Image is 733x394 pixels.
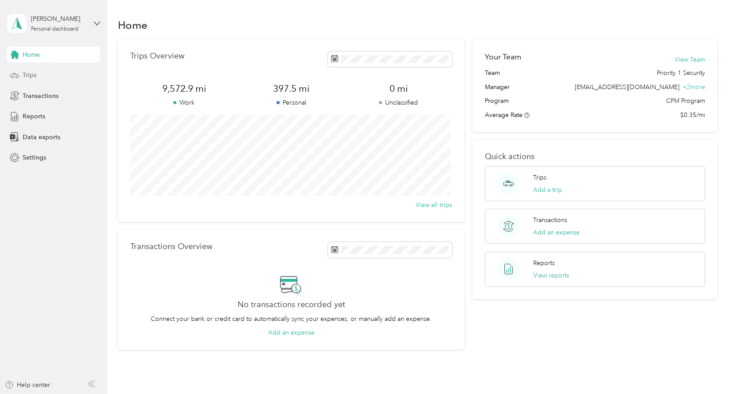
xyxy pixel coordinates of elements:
[485,152,706,161] p: Quick actions
[268,328,315,337] button: Add an expense
[23,70,36,80] span: Trips
[657,68,705,78] span: Priority 1 Security
[533,228,580,237] button: Add an expense
[130,242,212,251] p: Transactions Overview
[345,98,452,107] p: Unclassified
[485,68,500,78] span: Team
[238,82,345,95] span: 397.5 mi
[533,173,546,182] p: Trips
[533,258,555,268] p: Reports
[238,98,345,107] p: Personal
[675,55,705,64] button: View Team
[485,96,509,105] span: Program
[118,20,148,30] h1: Home
[683,344,733,394] iframe: Everlance-gr Chat Button Frame
[575,83,679,91] span: [EMAIL_ADDRESS][DOMAIN_NAME]
[31,14,86,23] div: [PERSON_NAME]
[345,82,452,95] span: 0 mi
[666,96,705,105] span: CPM Program
[682,83,705,91] span: + 2 more
[238,300,345,309] h2: No transactions recorded yet
[151,314,432,324] p: Connect your bank or credit card to automatically sync your expenses, or manually add an expense.
[23,112,45,121] span: Reports
[5,380,50,390] button: Help center
[130,82,238,95] span: 9,572.9 mi
[130,98,238,107] p: Work
[130,51,184,61] p: Trips Overview
[533,271,569,280] button: View reports
[31,27,78,32] div: Personal dashboard
[485,82,510,92] span: Manager
[485,111,522,119] span: Average Rate
[23,133,60,142] span: Data exports
[23,153,46,162] span: Settings
[533,185,562,195] button: Add a trip
[680,110,705,120] span: $0.35/mi
[416,200,452,210] button: View all trips
[23,91,58,101] span: Transactions
[485,51,521,62] h2: Your Team
[23,50,40,59] span: Home
[533,215,567,225] p: Transactions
